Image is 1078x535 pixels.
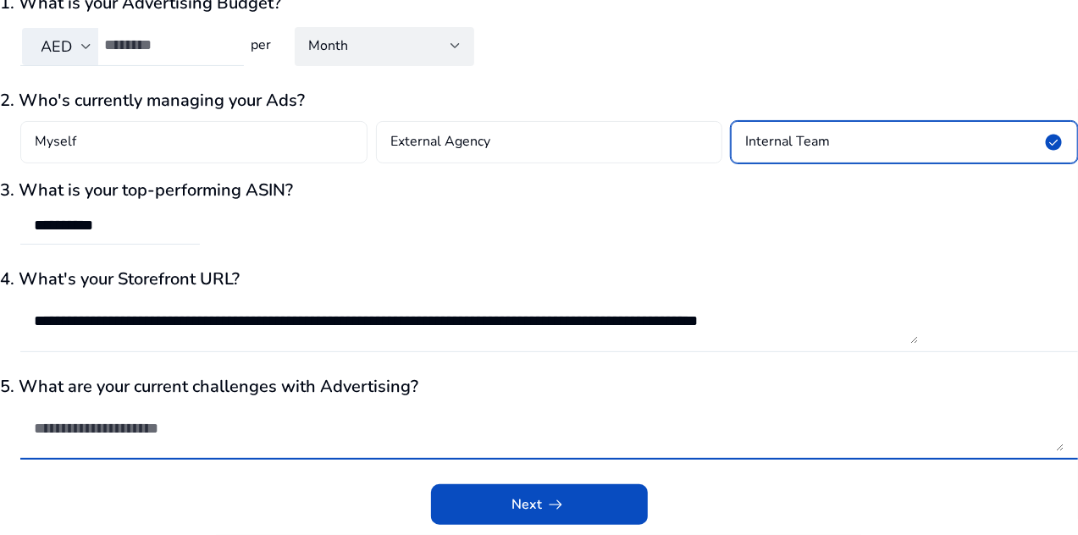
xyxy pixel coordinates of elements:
h4: Internal Team [745,132,830,152]
span: check_circle [1043,132,1064,152]
h4: Myself [35,132,76,152]
span: AED [41,36,73,57]
span: Next [512,494,567,515]
span: Month [308,36,348,55]
span: arrow_right_alt [546,494,567,515]
h4: per [244,37,274,53]
button: Nextarrow_right_alt [431,484,648,525]
h4: External Agency [390,132,490,152]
